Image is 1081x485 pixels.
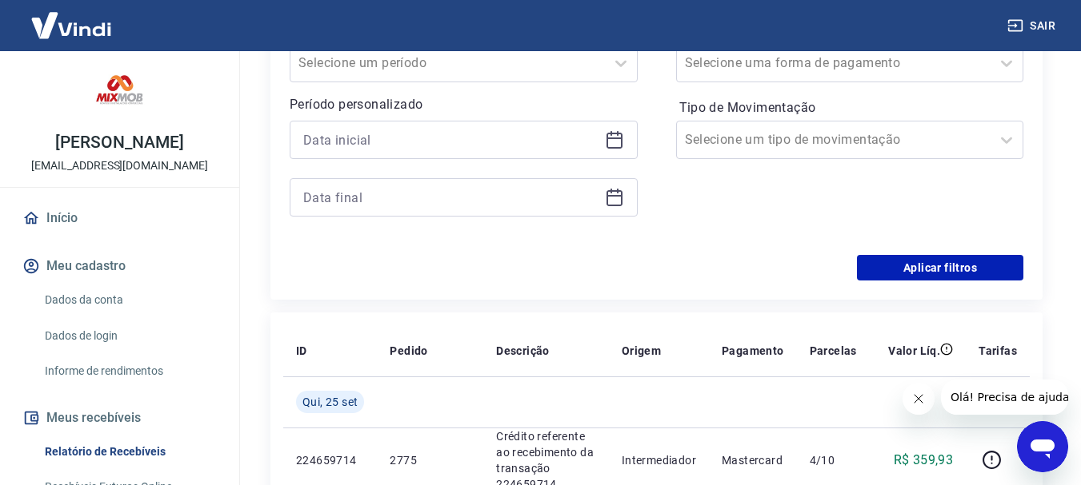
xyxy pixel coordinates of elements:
img: Vindi [19,1,123,50]
p: Valor Líq. [888,343,940,359]
p: Período personalizado [290,95,638,114]
p: Descrição [496,343,550,359]
p: 4/10 [810,452,857,468]
p: Origem [622,343,661,359]
a: Relatório de Recebíveis [38,435,220,468]
p: 224659714 [296,452,364,468]
input: Data inicial [303,128,599,152]
p: Parcelas [810,343,857,359]
a: Dados da conta [38,284,220,316]
label: Tipo de Movimentação [679,98,1021,117]
input: Data final [303,185,599,209]
p: [EMAIL_ADDRESS][DOMAIN_NAME] [31,157,208,174]
p: Pagamento [722,343,784,359]
img: 4fd20830-8c35-44d4-bc2a-665962556603.jpeg [88,64,152,128]
iframe: Fechar mensagem [903,383,935,415]
p: Intermediador [622,452,696,468]
a: Dados de login [38,320,220,352]
button: Aplicar filtros [857,255,1023,280]
p: Tarifas [979,343,1017,359]
p: 2775 [390,452,470,468]
button: Sair [1004,11,1062,41]
p: Pedido [390,343,427,359]
span: Qui, 25 set [302,394,358,410]
a: Início [19,201,220,236]
a: Informe de rendimentos [38,355,220,388]
iframe: Mensagem da empresa [941,380,1068,415]
button: Meu cadastro [19,248,220,284]
span: Olá! Precisa de ajuda? [10,11,134,24]
p: Mastercard [722,452,784,468]
iframe: Botão para abrir a janela de mensagens [1017,421,1068,472]
p: [PERSON_NAME] [55,134,183,151]
p: R$ 359,93 [894,451,954,470]
p: ID [296,343,307,359]
button: Meus recebíveis [19,400,220,435]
